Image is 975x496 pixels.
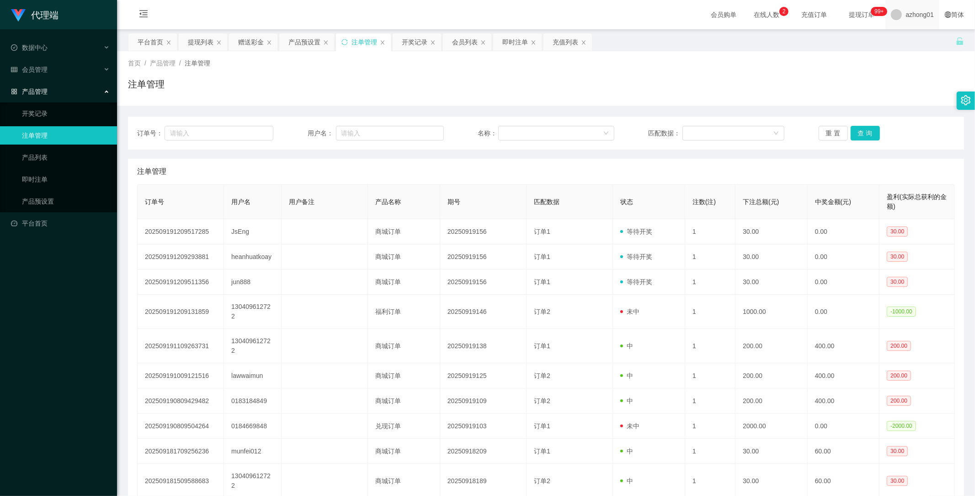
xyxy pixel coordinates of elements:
[534,397,550,404] span: 订单2
[138,33,163,51] div: 平台首页
[620,372,633,379] span: 中
[808,295,880,329] td: 0.00
[11,66,17,73] i: 图标: table
[808,414,880,439] td: 0.00
[887,226,908,237] span: 30.00
[685,439,735,464] td: 1
[887,193,947,210] span: 盈利(实际总获利的金额)
[224,244,282,270] td: heanhuatkoay
[685,329,735,363] td: 1
[735,439,808,464] td: 30.00
[138,219,224,244] td: 202509191209517285
[137,129,165,138] span: 订单号：
[808,439,880,464] td: 60.00
[603,130,609,137] i: 图标: down
[341,39,348,45] i: 图标: sync
[534,228,550,235] span: 订单1
[887,476,908,486] span: 30.00
[887,307,916,317] span: -1000.00
[375,198,401,205] span: 产品名称
[11,9,26,22] img: logo.9652507e.png
[11,88,48,95] span: 产品管理
[620,342,633,350] span: 中
[735,329,808,363] td: 200.00
[224,414,282,439] td: 0184669848
[352,33,377,51] div: 注单管理
[735,244,808,270] td: 30.00
[620,278,652,286] span: 等待开奖
[430,40,436,45] i: 图标: close
[961,95,971,105] i: 图标: setting
[448,198,460,205] span: 期号
[620,397,633,404] span: 中
[138,270,224,295] td: 202509191209511356
[440,414,527,439] td: 20250919103
[531,40,536,45] i: 图标: close
[368,270,440,295] td: 商城订单
[288,33,320,51] div: 产品预设置
[138,439,224,464] td: 202509181709256236
[534,447,550,455] span: 订单1
[648,129,682,138] span: 匹配数据：
[440,388,527,414] td: 20250919109
[165,126,273,140] input: 请输入
[685,244,735,270] td: 1
[735,270,808,295] td: 30.00
[440,219,527,244] td: 20250919156
[685,363,735,388] td: 1
[138,329,224,363] td: 202509191109263731
[22,192,110,210] a: 产品预设置
[368,329,440,363] td: 商城订单
[743,198,779,205] span: 下注总额(元)
[145,198,164,205] span: 订单号
[851,126,880,140] button: 查 询
[620,198,633,205] span: 状态
[166,40,171,45] i: 图标: close
[22,104,110,123] a: 开奖记录
[137,166,166,177] span: 注单管理
[128,0,159,30] i: 图标: menu-fold
[887,371,911,381] span: 200.00
[11,44,48,51] span: 数据中心
[871,7,887,16] sup: 1221
[693,198,716,205] span: 注数(注)
[749,11,784,18] span: 在线人数
[808,270,880,295] td: 0.00
[150,59,176,67] span: 产品管理
[368,439,440,464] td: 商城订单
[620,447,633,455] span: 中
[138,388,224,414] td: 202509190809429482
[11,11,59,18] a: 代理端
[368,363,440,388] td: 商城订单
[620,308,639,315] span: 未中
[11,88,17,95] i: 图标: appstore-o
[480,40,486,45] i: 图标: close
[238,33,264,51] div: 赠送彩金
[188,33,213,51] div: 提现列表
[128,77,165,91] h1: 注单管理
[22,126,110,145] a: 注单管理
[808,363,880,388] td: 400.00
[815,198,851,205] span: 中奖金额(元)
[289,198,314,205] span: 用户备注
[685,414,735,439] td: 1
[224,219,282,244] td: JsEng
[887,421,916,431] span: -2000.00
[216,40,222,45] i: 图标: close
[440,270,527,295] td: 20250919156
[735,414,808,439] td: 2000.00
[887,446,908,456] span: 30.00
[534,278,550,286] span: 订单1
[783,7,786,16] p: 2
[179,59,181,67] span: /
[22,148,110,167] a: 产品列表
[224,439,282,464] td: munfei012
[323,40,329,45] i: 图标: close
[808,329,880,363] td: 400.00
[534,422,550,430] span: 订单1
[773,130,779,137] i: 图标: down
[224,270,282,295] td: jun888
[534,477,550,485] span: 订单2
[620,477,633,485] span: 中
[368,388,440,414] td: 商城订单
